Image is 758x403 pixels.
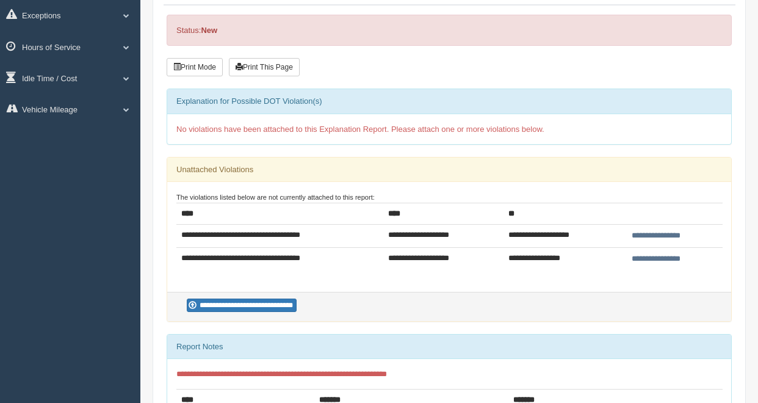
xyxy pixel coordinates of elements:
[167,15,732,46] div: Status:
[167,89,731,114] div: Explanation for Possible DOT Violation(s)
[229,58,300,76] button: Print This Page
[201,26,217,35] strong: New
[176,194,375,201] small: The violations listed below are not currently attached to this report:
[176,125,544,134] span: No violations have been attached to this Explanation Report. Please attach one or more violations...
[167,58,223,76] button: Print Mode
[167,158,731,182] div: Unattached Violations
[167,335,731,359] div: Report Notes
